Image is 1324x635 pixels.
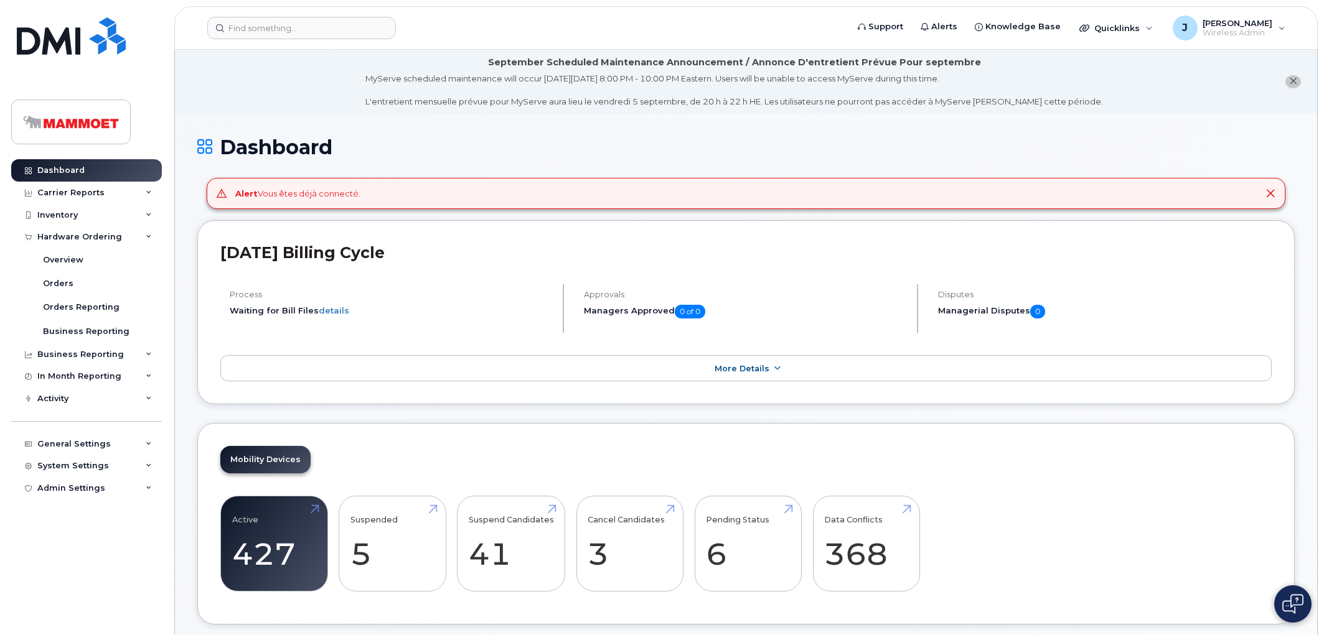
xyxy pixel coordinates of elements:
[1282,594,1303,614] img: Open chat
[220,243,1272,262] h2: [DATE] Billing Cycle
[938,290,1272,299] h4: Disputes
[319,305,349,315] a: details
[365,73,1103,108] div: MyServe scheduled maintenance will occur [DATE][DATE] 8:00 PM - 10:00 PM Eastern. Users will be u...
[715,364,769,373] span: More Details
[469,503,554,585] a: Suspend Candidates 41
[197,136,1295,158] h1: Dashboard
[230,290,552,299] h4: Process
[235,188,258,198] strong: Alert
[1030,305,1045,318] span: 0
[824,503,908,585] a: Data Conflicts 368
[584,305,906,318] h5: Managers Approved
[938,305,1272,318] h5: Managerial Disputes
[706,503,790,585] a: Pending Status 6
[235,188,360,200] div: Vous êtes déjà connecté.
[220,446,311,473] a: Mobility Devices
[488,56,981,69] div: September Scheduled Maintenance Announcement / Annonce D'entretient Prévue Pour septembre
[232,503,316,585] a: Active 427
[588,503,672,585] a: Cancel Candidates 3
[350,503,434,585] a: Suspended 5
[230,305,552,317] li: Waiting for Bill Files
[1285,75,1301,88] button: close notification
[584,290,906,299] h4: Approvals
[675,305,705,318] span: 0 of 0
